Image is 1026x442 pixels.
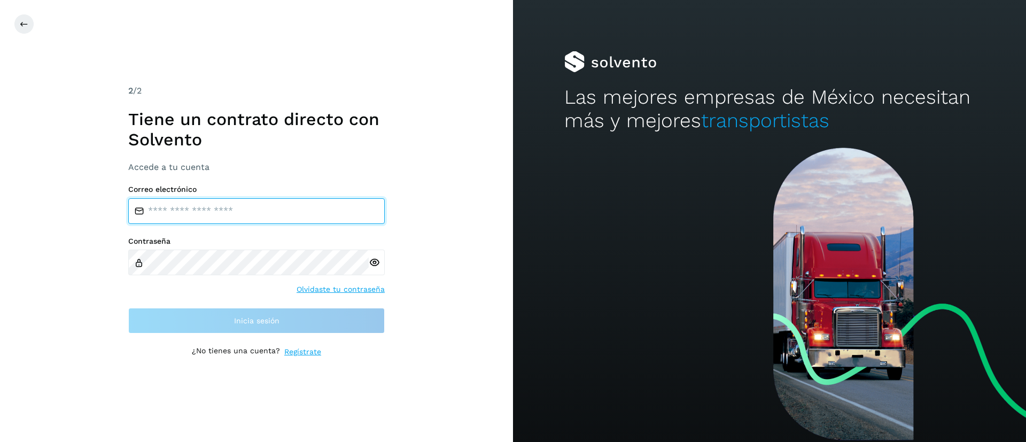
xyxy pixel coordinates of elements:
[128,162,385,172] h3: Accede a tu cuenta
[564,86,975,133] h2: Las mejores empresas de México necesitan más y mejores
[128,84,385,97] div: /2
[128,308,385,334] button: Inicia sesión
[284,346,321,358] a: Regístrate
[297,284,385,295] a: Olvidaste tu contraseña
[128,86,133,96] span: 2
[128,109,385,150] h1: Tiene un contrato directo con Solvento
[234,317,279,324] span: Inicia sesión
[128,185,385,194] label: Correo electrónico
[128,237,385,246] label: Contraseña
[701,109,829,132] span: transportistas
[192,346,280,358] p: ¿No tienes una cuenta?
